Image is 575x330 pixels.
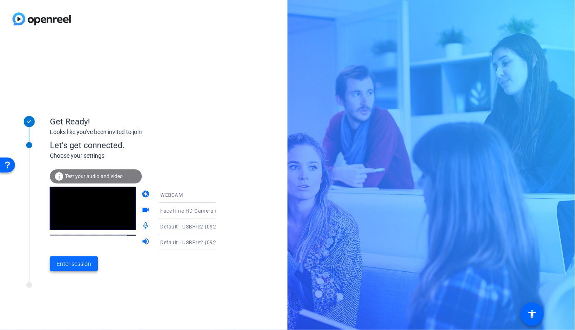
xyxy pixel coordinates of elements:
[161,207,246,214] span: FaceTime HD Camera (2C0E:82E3)
[142,206,152,216] mat-icon: videocam
[161,223,235,230] span: Default - USBPre2 (0926:0202)
[57,260,91,268] span: Enter session
[65,174,123,179] span: Test your audio and video
[142,221,152,231] mat-icon: mic_none
[142,237,152,247] mat-icon: volume_up
[50,256,98,271] button: Enter session
[161,239,235,246] span: Default - USBPre2 (0926:0202)
[50,151,233,160] div: Choose your settings
[50,128,216,136] div: Looks like you've been invited to join
[50,115,216,128] div: Get Ready!
[142,190,152,200] mat-icon: camera
[161,192,183,198] span: WEBCAM
[54,171,64,181] mat-icon: info
[50,139,233,151] div: Let's get connected.
[527,309,537,319] mat-icon: accessibility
